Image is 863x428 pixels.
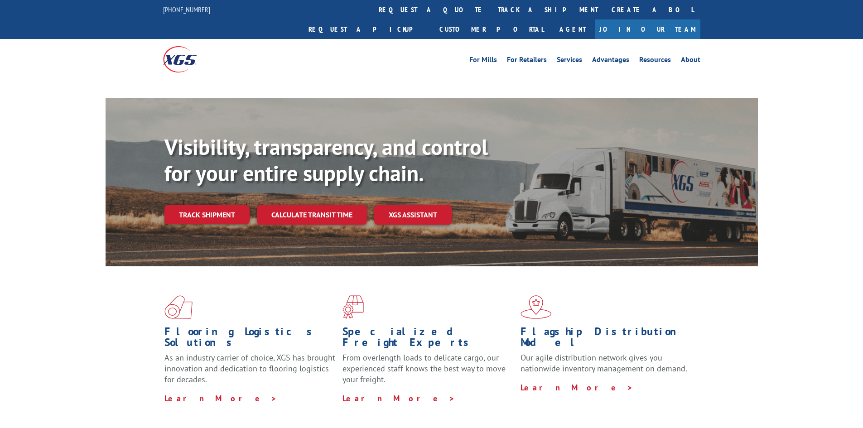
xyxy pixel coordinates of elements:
img: xgs-icon-total-supply-chain-intelligence-red [164,295,193,319]
img: xgs-icon-flagship-distribution-model-red [521,295,552,319]
a: About [681,56,700,66]
a: Resources [639,56,671,66]
a: Learn More > [521,382,633,393]
a: Track shipment [164,205,250,224]
b: Visibility, transparency, and control for your entire supply chain. [164,133,488,187]
a: For Retailers [507,56,547,66]
a: Calculate transit time [257,205,367,225]
a: Request a pickup [302,19,433,39]
a: Learn More > [164,393,277,404]
a: For Mills [469,56,497,66]
h1: Specialized Freight Experts [342,326,514,352]
h1: Flagship Distribution Model [521,326,692,352]
a: Advantages [592,56,629,66]
img: xgs-icon-focused-on-flooring-red [342,295,364,319]
span: As an industry carrier of choice, XGS has brought innovation and dedication to flooring logistics... [164,352,335,385]
a: Customer Portal [433,19,550,39]
a: XGS ASSISTANT [374,205,452,225]
a: [PHONE_NUMBER] [163,5,210,14]
a: Services [557,56,582,66]
a: Join Our Team [595,19,700,39]
a: Agent [550,19,595,39]
p: From overlength loads to delicate cargo, our experienced staff knows the best way to move your fr... [342,352,514,393]
span: Our agile distribution network gives you nationwide inventory management on demand. [521,352,687,374]
h1: Flooring Logistics Solutions [164,326,336,352]
a: Learn More > [342,393,455,404]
